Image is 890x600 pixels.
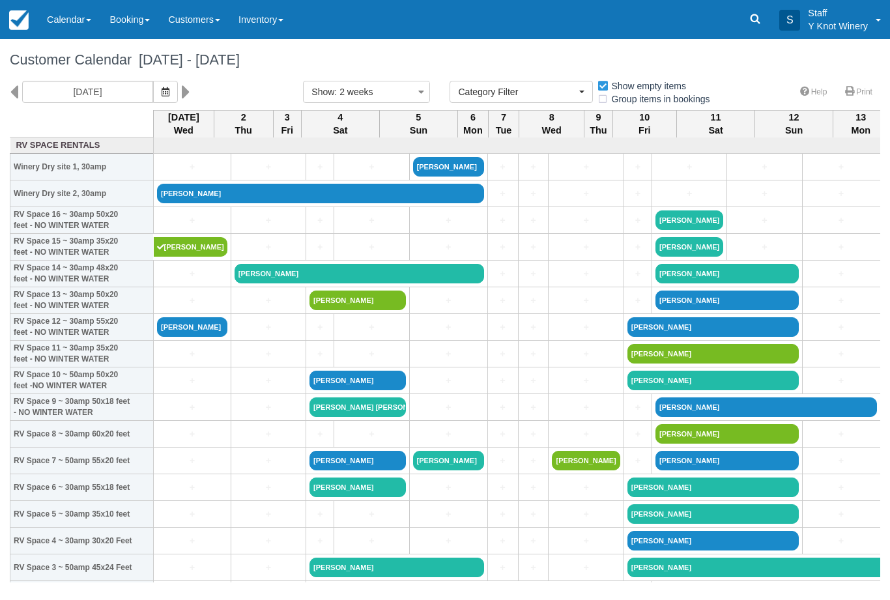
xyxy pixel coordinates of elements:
[584,110,612,137] th: 9 Thu
[154,237,227,257] a: [PERSON_NAME]
[235,401,302,414] a: +
[14,139,151,152] a: RV Space Rentals
[413,157,484,177] a: [PERSON_NAME]
[806,321,877,334] a: +
[235,347,302,361] a: +
[10,314,154,341] th: RV Space 12 ~ 30amp 55x20 feet - NO WINTER WATER
[806,481,877,494] a: +
[597,81,696,90] span: Show empty items
[10,528,154,554] th: RV Space 4 ~ 30amp 30x20 Feet
[309,397,405,417] a: [PERSON_NAME] [PERSON_NAME] York
[806,187,877,201] a: +
[522,427,545,441] a: +
[627,317,799,337] a: [PERSON_NAME]
[806,454,877,468] a: +
[413,240,484,254] a: +
[522,240,545,254] a: +
[522,347,545,361] a: +
[552,561,620,575] a: +
[627,478,799,497] a: [PERSON_NAME]
[413,347,484,361] a: +
[522,321,545,334] a: +
[491,374,515,388] a: +
[413,294,484,307] a: +
[9,10,29,30] img: checkfront-main-nav-mini-logo.png
[309,427,330,441] a: +
[755,110,833,137] th: 12 Sun
[157,347,227,361] a: +
[301,110,379,137] th: 4 Sat
[730,240,798,254] a: +
[10,448,154,474] th: RV Space 7 ~ 50amp 55x20 feet
[522,534,545,548] a: +
[235,561,302,575] a: +
[10,367,154,394] th: RV Space 10 ~ 50amp 50x20 feet -NO WINTER WATER
[552,160,620,174] a: +
[457,110,488,137] th: 6 Mon
[655,424,799,444] a: [PERSON_NAME]
[612,110,677,137] th: 10 Fri
[552,214,620,227] a: +
[235,427,302,441] a: +
[10,341,154,367] th: RV Space 11 ~ 30amp 35x20 feet - NO WINTER WATER
[337,321,405,334] a: +
[491,347,515,361] a: +
[413,534,484,548] a: +
[337,427,405,441] a: +
[334,87,373,97] span: : 2 weeks
[655,237,723,257] a: [PERSON_NAME]
[655,187,723,201] a: +
[413,481,484,494] a: +
[132,51,240,68] span: [DATE] - [DATE]
[309,507,330,521] a: +
[627,401,648,414] a: +
[10,180,154,207] th: Winery Dry site 2, 30amp
[627,454,648,468] a: +
[235,374,302,388] a: +
[10,474,154,501] th: RV Space 6 ~ 30amp 55x18 feet
[157,561,227,575] a: +
[337,534,405,548] a: +
[154,110,214,137] th: [DATE] Wed
[597,89,719,109] label: Group items in bookings
[458,85,576,98] span: Category Filter
[337,240,405,254] a: +
[597,76,695,96] label: Show empty items
[655,264,799,283] a: [PERSON_NAME]
[309,291,405,310] a: [PERSON_NAME]
[309,534,330,548] a: +
[157,317,227,337] a: [PERSON_NAME]
[792,83,835,102] a: Help
[413,401,484,414] a: +
[10,261,154,287] th: RV Space 14 ~ 30amp 48x20 feet - NO WINTER WATER
[10,234,154,261] th: RV Space 15 ~ 30amp 35x20 feet - NO WINTER WATER
[806,267,877,281] a: +
[214,110,273,137] th: 2 Thu
[10,554,154,581] th: RV Space 3 ~ 50amp 45x24 Feet
[519,110,584,137] th: 8 Wed
[522,160,545,174] a: +
[522,481,545,494] a: +
[491,187,515,201] a: +
[303,81,430,103] button: Show: 2 weeks
[627,504,799,524] a: [PERSON_NAME]
[491,240,515,254] a: +
[491,454,515,468] a: +
[235,507,302,521] a: +
[488,110,519,137] th: 7 Tue
[311,87,334,97] span: Show
[552,374,620,388] a: +
[627,240,648,254] a: +
[837,83,880,102] a: Print
[491,294,515,307] a: +
[450,81,593,103] button: Category Filter
[10,287,154,314] th: RV Space 13 ~ 30amp 50x20 feet - NO WINTER WATER
[627,371,799,390] a: [PERSON_NAME]
[10,394,154,421] th: RV Space 9 ~ 30amp 50x18 feet - NO WINTER WATER
[157,454,227,468] a: +
[491,401,515,414] a: +
[157,214,227,227] a: +
[552,401,620,414] a: +
[337,507,405,521] a: +
[309,240,330,254] a: +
